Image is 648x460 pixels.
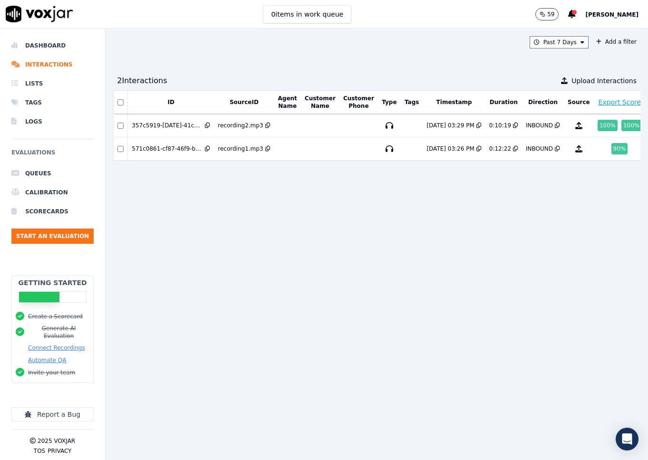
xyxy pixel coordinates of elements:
button: Upload Interactions [561,76,637,86]
div: 0:10:19 [489,122,511,129]
a: Queues [11,164,94,183]
button: Export Scores [599,97,645,107]
button: Report a Bug [11,407,94,422]
div: 2 Interaction s [117,75,167,86]
div: 357c5919-[DATE]-41c2-9f84-171eb38425a0 [132,122,203,129]
div: 571c0861-cf87-46f9-bd81-ef1155488a59 [132,145,203,153]
div: [DATE] 03:26 PM [426,145,474,153]
button: Generate AI Evaluation [28,325,89,340]
div: recording2.mp3 [218,122,263,129]
a: Lists [11,74,94,93]
div: 100 % [621,120,641,131]
div: 100 % [598,120,618,131]
button: Tags [405,98,419,106]
p: 59 [547,10,554,18]
div: 90 % [611,143,628,154]
button: Add a filter [592,36,640,48]
button: ID [168,98,174,106]
button: Type [382,98,397,106]
button: SourceID [230,98,259,106]
span: [PERSON_NAME] [585,11,638,18]
button: Customer Name [305,95,336,110]
button: Direction [528,98,558,106]
button: [PERSON_NAME] [585,9,648,20]
button: 0items in work queue [263,5,351,23]
button: Connect Recordings [28,344,85,352]
button: Timestamp [436,98,472,106]
a: Scorecards [11,202,94,221]
h2: Getting Started [19,278,87,287]
p: 2025 Voxjar [38,437,75,445]
a: Calibration [11,183,94,202]
div: Open Intercom Messenger [616,428,638,450]
a: Dashboard [11,36,94,55]
a: Interactions [11,55,94,74]
button: 59 [535,8,559,20]
button: Start an Evaluation [11,229,94,244]
a: Logs [11,112,94,131]
div: 0:12:22 [489,145,511,153]
div: recording1.mp3 [218,145,263,153]
div: INBOUND [526,145,553,153]
button: 59 [535,8,568,20]
a: Tags [11,93,94,112]
button: Privacy [48,447,71,455]
button: Source [568,98,590,106]
img: voxjar logo [6,6,73,22]
button: Customer Phone [343,95,374,110]
button: TOS [34,447,45,455]
button: Automate QA [28,356,66,364]
button: Create a Scorecard [28,313,83,320]
button: Invite your team [28,369,75,376]
div: INBOUND [526,122,553,129]
div: [DATE] 03:29 PM [426,122,474,129]
button: Duration [490,98,518,106]
button: Past 7 Days [530,36,589,48]
span: Upload Interactions [571,76,637,86]
h6: Evaluations [11,147,94,164]
button: Agent Name [278,95,297,110]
